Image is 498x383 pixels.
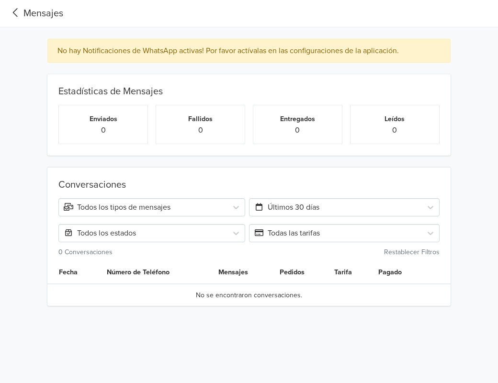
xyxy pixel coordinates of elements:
p: 0 [164,124,237,136]
span: Últimos 30 días [254,203,319,212]
th: Número de Teléfono [101,261,212,284]
div: Conversaciones [58,179,440,194]
th: Fecha [47,261,101,284]
small: Fallidos [188,115,213,123]
span: Todos los tipos de mensajes [64,203,170,212]
p: 0 [358,124,431,136]
small: Enviados [90,115,117,123]
small: Entregados [280,115,315,123]
div: Estadísticas de Mensajes [55,74,443,101]
a: Mensajes [8,6,63,21]
div: No hay Notificaciones de WhatsApp activas! Por favor actívalas en las configuraciones de la aplic... [57,45,419,56]
small: Leídos [385,115,405,123]
small: Restablecer Filtros [384,248,440,256]
span: Todas las tarifas [254,228,320,238]
p: 0 [67,124,140,136]
small: 0 Conversaciones [58,248,113,256]
th: Tarifa [328,261,372,284]
span: Todos los estados [64,228,136,238]
th: Mensajes [213,261,274,284]
p: 0 [261,124,334,136]
th: Pagado [373,261,425,284]
th: Pedidos [274,261,328,284]
span: No se encontraron conversaciones. [196,290,302,300]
